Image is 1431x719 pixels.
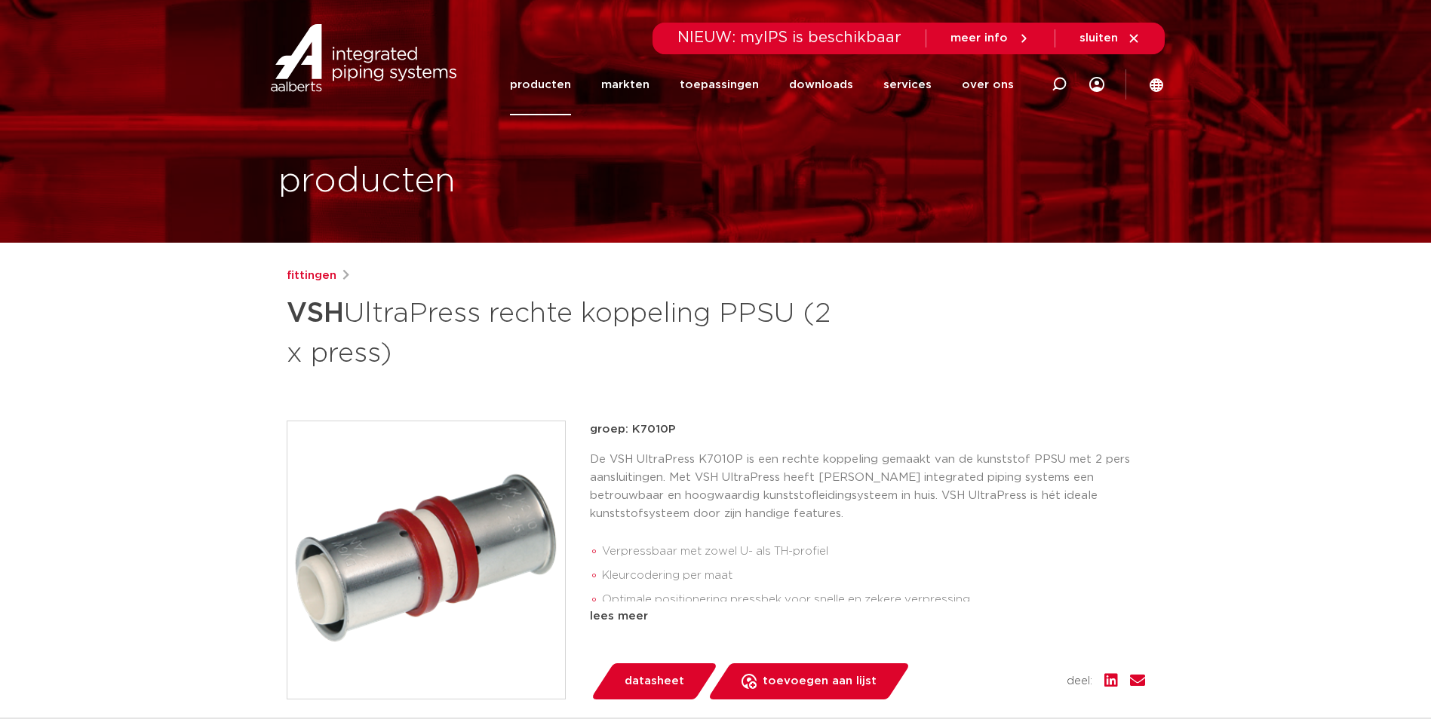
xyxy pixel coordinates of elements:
[1079,32,1118,44] span: sluiten
[962,54,1014,115] a: over ons
[287,291,853,372] h1: UltraPress rechte koppeling PPSU (2 x press)
[602,564,1145,588] li: Kleurcodering per maat
[287,267,336,285] a: fittingen
[287,300,344,327] strong: VSH
[602,588,1145,612] li: Optimale positionering pressbek voor snelle en zekere verpressing
[510,54,571,115] a: producten
[590,663,718,699] a: datasheet
[1089,54,1104,115] div: my IPS
[680,54,759,115] a: toepassingen
[789,54,853,115] a: downloads
[590,607,1145,626] div: lees meer
[625,669,684,693] span: datasheet
[1079,32,1141,45] a: sluiten
[278,158,456,206] h1: producten
[1067,672,1092,690] span: deel:
[590,451,1145,523] p: De VSH UltraPress K7010P is een rechte koppeling gemaakt van de kunststof PPSU met 2 pers aanslui...
[510,54,1014,115] nav: Menu
[602,540,1145,564] li: Verpressbaar met zowel U- als TH-profiel
[590,421,1145,439] p: groep: K7010P
[677,30,901,45] span: NIEUW: myIPS is beschikbaar
[601,54,649,115] a: markten
[950,32,1030,45] a: meer info
[950,32,1008,44] span: meer info
[883,54,932,115] a: services
[287,421,565,699] img: Product Image for VSH UltraPress rechte koppeling PPSU (2 x press)
[763,669,877,693] span: toevoegen aan lijst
